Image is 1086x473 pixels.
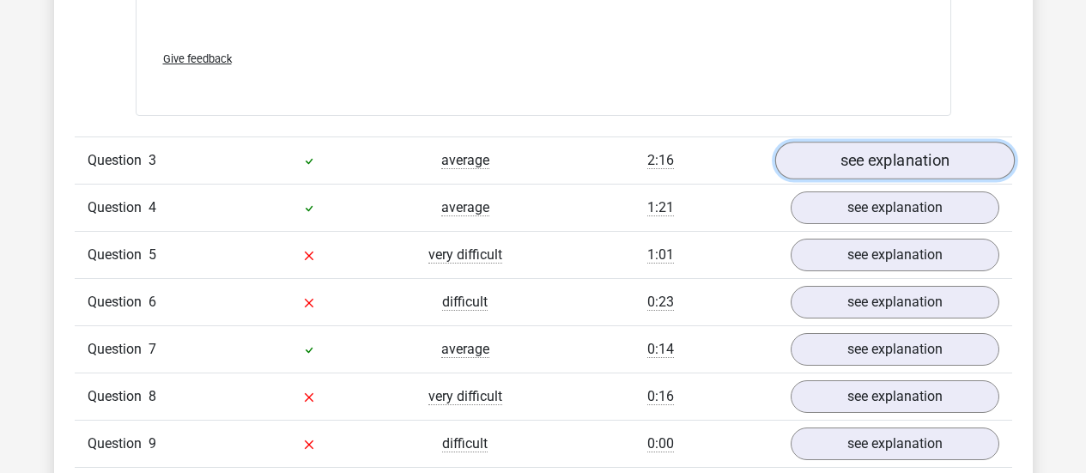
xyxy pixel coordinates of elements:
[647,246,674,264] span: 1:01
[791,239,999,271] a: see explanation
[149,388,156,404] span: 8
[149,246,156,263] span: 5
[149,294,156,310] span: 6
[791,333,999,366] a: see explanation
[442,294,488,311] span: difficult
[163,52,232,65] span: Give feedback
[441,152,489,169] span: average
[774,142,1014,179] a: see explanation
[647,341,674,358] span: 0:14
[88,434,149,454] span: Question
[149,341,156,357] span: 7
[428,388,502,405] span: very difficult
[441,199,489,216] span: average
[647,388,674,405] span: 0:16
[88,292,149,312] span: Question
[88,386,149,407] span: Question
[149,152,156,168] span: 3
[791,286,999,318] a: see explanation
[647,294,674,311] span: 0:23
[428,246,502,264] span: very difficult
[88,197,149,218] span: Question
[647,199,674,216] span: 1:21
[791,380,999,413] a: see explanation
[791,428,999,460] a: see explanation
[647,152,674,169] span: 2:16
[88,150,149,171] span: Question
[88,339,149,360] span: Question
[791,191,999,224] a: see explanation
[647,435,674,452] span: 0:00
[88,245,149,265] span: Question
[149,199,156,215] span: 4
[441,341,489,358] span: average
[149,435,156,452] span: 9
[442,435,488,452] span: difficult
